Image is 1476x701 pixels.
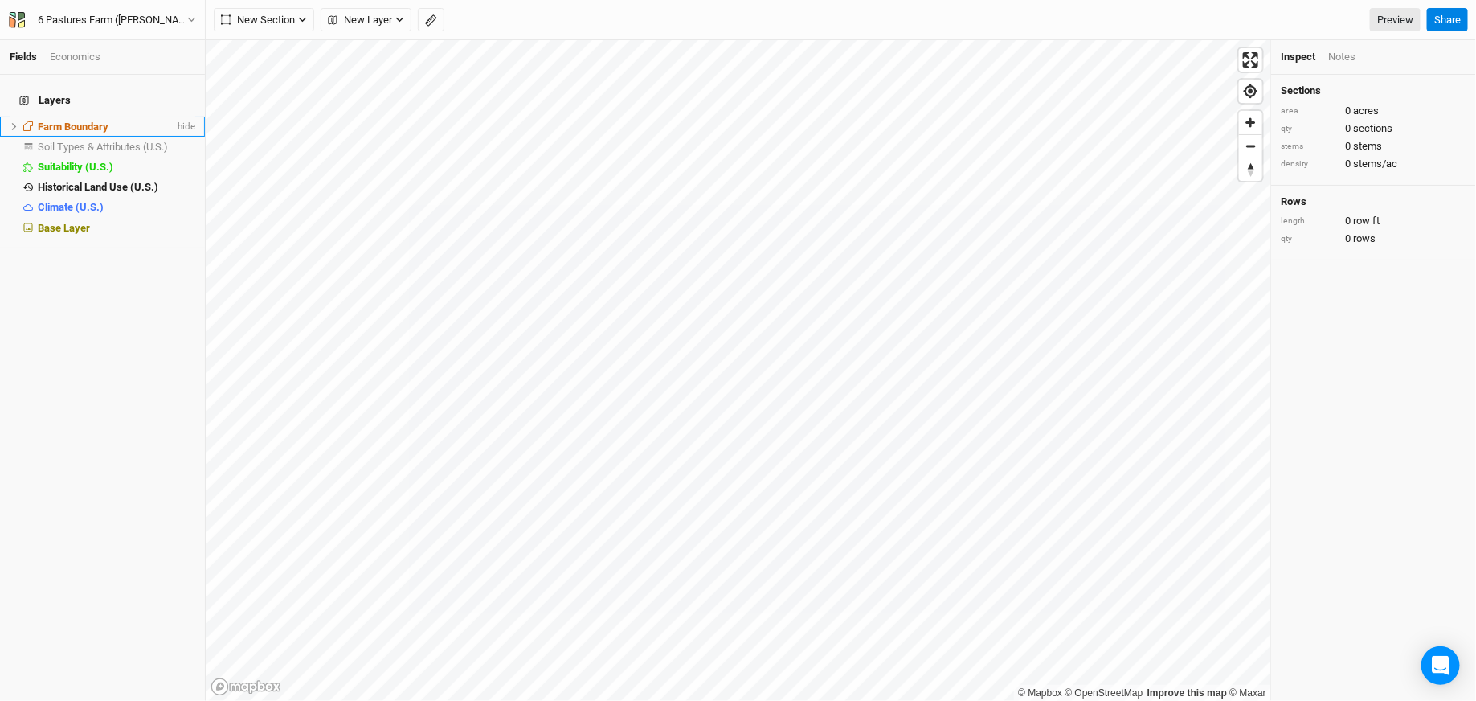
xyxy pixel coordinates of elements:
button: Reset bearing to north [1239,158,1262,181]
div: 0 [1281,121,1466,136]
span: Suitability (U.S.) [38,161,113,173]
div: 6 Pastures Farm ([PERSON_NAME]) [38,12,187,28]
div: 0 [1281,104,1466,118]
div: Economics [50,50,100,64]
span: Soil Types & Attributes (U.S.) [38,141,168,153]
span: hide [174,117,195,137]
div: area [1281,105,1337,117]
button: Zoom out [1239,134,1262,158]
h4: Rows [1281,195,1466,208]
div: Open Intercom Messenger [1421,646,1460,685]
span: Farm Boundary [38,121,108,133]
span: New Section [221,12,295,28]
button: New Section [214,8,314,32]
button: Zoom in [1239,111,1262,134]
button: Share [1427,8,1468,32]
button: 6 Pastures Farm ([PERSON_NAME]) [8,11,197,29]
div: Base Layer [38,222,195,235]
div: Farm Boundary [38,121,174,133]
span: sections [1353,121,1392,136]
div: stems [1281,141,1337,153]
a: Mapbox [1018,687,1062,699]
button: Enter fullscreen [1239,48,1262,72]
div: 0 [1281,214,1466,228]
div: 6 Pastures Farm (Paul) [38,12,187,28]
span: row ft [1353,214,1380,228]
div: 0 [1281,232,1466,246]
span: Climate (U.S.) [38,201,104,213]
div: Suitability (U.S.) [38,161,195,174]
div: Climate (U.S.) [38,201,195,214]
a: Preview [1370,8,1421,32]
a: Fields [10,51,37,63]
h4: Layers [10,84,195,117]
span: rows [1353,232,1376,246]
div: 0 [1281,139,1466,154]
div: Inspect [1281,50,1315,64]
button: Shortcut: M [418,8,444,32]
button: New Layer [321,8,411,32]
div: qty [1281,123,1337,135]
a: Mapbox logo [211,678,281,696]
div: density [1281,158,1337,170]
button: Find my location [1239,80,1262,103]
span: stems/ac [1353,157,1397,171]
a: OpenStreetMap [1065,687,1143,699]
div: qty [1281,233,1337,245]
div: Historical Land Use (U.S.) [38,181,195,194]
span: Base Layer [38,222,90,234]
div: length [1281,215,1337,228]
span: Zoom out [1239,135,1262,158]
span: acres [1353,104,1379,118]
h4: Sections [1281,84,1466,97]
span: stems [1353,139,1382,154]
a: Maxar [1229,687,1266,699]
a: Improve this map [1147,687,1227,699]
div: Soil Types & Attributes (U.S.) [38,141,195,154]
span: Historical Land Use (U.S.) [38,181,158,193]
div: 0 [1281,157,1466,171]
span: New Layer [328,12,392,28]
div: Notes [1328,50,1355,64]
